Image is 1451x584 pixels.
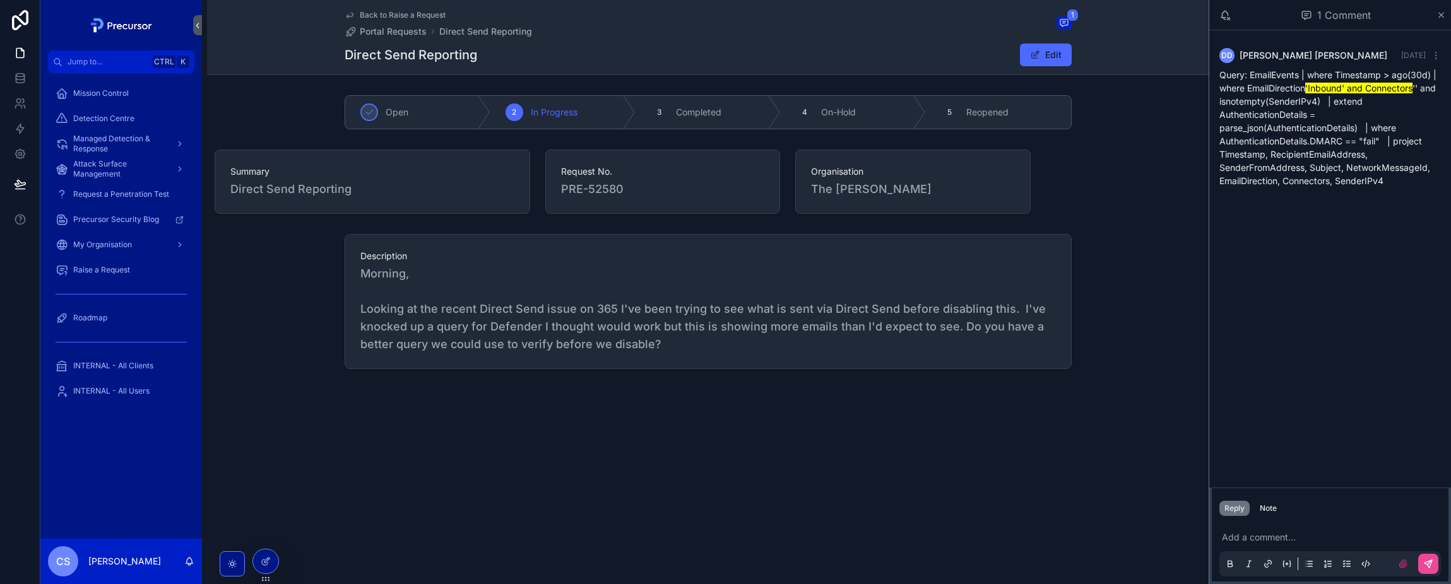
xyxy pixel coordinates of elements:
span: Precursor Security Blog [73,214,159,225]
mark: 'Inbound' and Connectors [1305,83,1413,93]
span: INTERNAL - All Clients [73,361,153,371]
button: Reply [1219,501,1250,516]
span: Roadmap [73,313,107,323]
a: Attack Surface Management [48,158,194,180]
span: 3 [657,107,661,117]
span: Organisation [811,165,1015,178]
div: Note [1260,503,1277,513]
span: PRE-52580 [561,180,765,198]
span: Request a Penetration Test [73,189,169,199]
h1: Direct Send Reporting [345,46,477,64]
span: On-Hold [821,106,856,119]
span: Morning, Looking at the recent Direct Send issue on 365 I've been trying to see what is sent via ... [360,265,1056,353]
span: My Organisation [73,240,132,250]
span: Ctrl [153,55,175,68]
div: scrollable content [40,73,202,419]
button: 1 [1057,16,1072,32]
span: DD [1221,50,1233,61]
span: Mission Control [73,88,129,98]
span: Jump to... [68,57,148,67]
a: Managed Detection & Response [48,132,194,155]
span: Raise a Request [73,265,130,275]
span: Managed Detection & Response [73,134,165,154]
span: [DATE] [1401,50,1426,60]
span: Back to Raise a Request [360,10,446,20]
button: Jump to...CtrlK [48,50,194,73]
a: Mission Control [48,82,194,105]
span: CS [56,554,70,569]
span: 1 Comment [1317,8,1371,23]
span: In Progress [531,106,577,119]
span: 4 [802,107,807,117]
span: Summary [230,165,514,178]
p: Query: EmailEvents | where Timestamp > ago(30d) | where EmailDirection '' and isnotempty(SenderIP... [1219,68,1441,187]
span: Description [360,250,1056,262]
span: Completed [676,106,721,119]
span: 5 [947,107,952,117]
span: Request No. [561,165,765,178]
a: Precursor Security Blog [48,208,194,231]
a: INTERNAL - All Users [48,380,194,402]
a: Roadmap [48,307,194,329]
span: The [PERSON_NAME] [811,180,932,198]
p: [PERSON_NAME] [88,555,161,568]
a: Portal Requests [345,25,427,38]
button: Edit [1020,44,1072,66]
a: My Organisation [48,233,194,256]
a: Direct Send Reporting [439,25,532,38]
a: Detection Centre [48,107,194,130]
span: Portal Requests [360,25,427,38]
span: [PERSON_NAME] [PERSON_NAME] [1240,49,1387,62]
a: INTERNAL - All Clients [48,354,194,377]
span: Detection Centre [73,114,134,124]
span: INTERNAL - All Users [73,386,150,396]
button: Note [1255,501,1282,516]
a: Raise a Request [48,259,194,281]
span: Direct Send Reporting [230,180,514,198]
span: Open [386,106,408,119]
span: 1 [1067,9,1079,21]
a: Back to Raise a Request [345,10,446,20]
span: K [178,57,188,67]
span: Reopened [966,106,1009,119]
img: App logo [87,15,156,35]
span: Attack Surface Management [73,159,165,179]
span: 2 [512,107,516,117]
a: Request a Penetration Test [48,183,194,206]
